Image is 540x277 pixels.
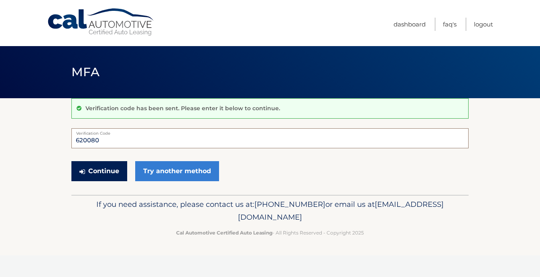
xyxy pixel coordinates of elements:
[176,230,272,236] strong: Cal Automotive Certified Auto Leasing
[135,161,219,181] a: Try another method
[71,161,127,181] button: Continue
[238,200,444,222] span: [EMAIL_ADDRESS][DOMAIN_NAME]
[474,18,493,31] a: Logout
[254,200,325,209] span: [PHONE_NUMBER]
[71,65,99,79] span: MFA
[77,228,463,237] p: - All Rights Reserved - Copyright 2025
[47,8,155,36] a: Cal Automotive
[71,128,469,135] label: Verification Code
[443,18,457,31] a: FAQ's
[394,18,426,31] a: Dashboard
[85,105,280,112] p: Verification code has been sent. Please enter it below to continue.
[77,198,463,224] p: If you need assistance, please contact us at: or email us at
[71,128,469,148] input: Verification Code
